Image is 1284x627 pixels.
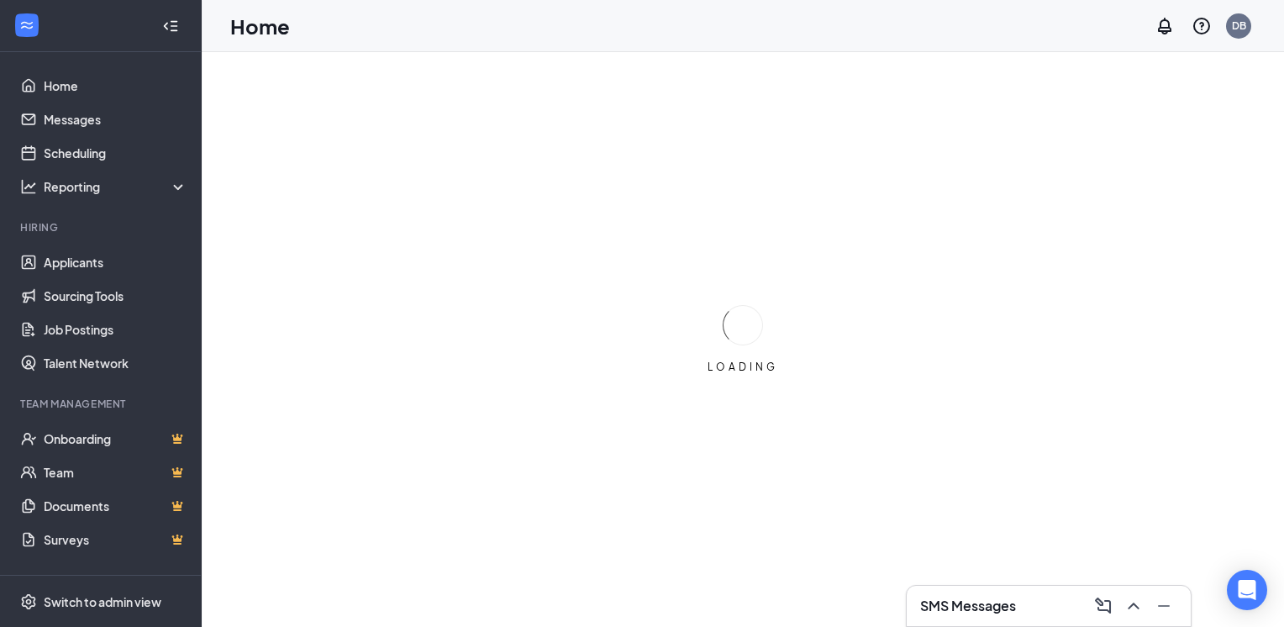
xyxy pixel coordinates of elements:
div: Payroll [20,573,184,587]
div: Team Management [20,397,184,411]
a: SurveysCrown [44,523,187,556]
svg: Collapse [162,18,179,34]
a: Messages [44,103,187,136]
svg: ChevronUp [1123,596,1144,616]
button: ChevronUp [1120,593,1147,619]
a: OnboardingCrown [44,422,187,456]
a: Job Postings [44,313,187,346]
h3: SMS Messages [920,597,1016,615]
h1: Home [230,12,290,40]
div: Switch to admin view [44,593,161,610]
button: Minimize [1150,593,1177,619]
div: Hiring [20,220,184,234]
div: DB [1232,18,1246,33]
a: TeamCrown [44,456,187,489]
svg: WorkstreamLogo [18,17,35,34]
svg: Minimize [1154,596,1174,616]
a: Home [44,69,187,103]
a: Talent Network [44,346,187,380]
div: Open Intercom Messenger [1227,570,1267,610]
button: ComposeMessage [1090,593,1117,619]
svg: Notifications [1155,16,1175,36]
div: LOADING [701,360,785,374]
a: Scheduling [44,136,187,170]
svg: ComposeMessage [1093,596,1113,616]
div: Reporting [44,178,188,195]
svg: QuestionInfo [1192,16,1212,36]
a: Sourcing Tools [44,279,187,313]
a: DocumentsCrown [44,489,187,523]
a: Applicants [44,245,187,279]
svg: Analysis [20,178,37,195]
svg: Settings [20,593,37,610]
